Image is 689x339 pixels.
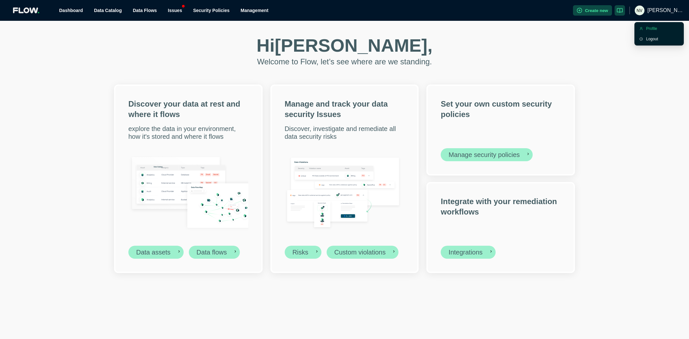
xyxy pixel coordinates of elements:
a: Dashboard [59,8,83,13]
button: Create new [573,5,612,16]
button: Data assets [128,246,184,259]
a: Data Catalog [94,8,122,13]
button: Manage security policies [441,148,533,161]
img: 41fc20af0c1cf4c054f3615801c6e28a [635,6,644,15]
button: Risks [285,246,321,259]
div: Discover, investigate and remediate all data security risks [285,125,405,140]
button: Data flows [189,246,240,259]
a: Logout [646,37,658,41]
div: Integrate with your remediation workflows [441,196,561,217]
div: explore the data in your environment, how it's stored and where it flows [128,125,248,140]
div: Profile [646,25,679,32]
h1: Hi [PERSON_NAME] , [114,36,575,55]
div: Discover your data at rest and where it flows [128,99,248,120]
a: Security Policies [193,8,229,13]
button: Custom violations [327,246,399,259]
span: Data Flows [133,8,157,13]
div: Manage and track your data security Issues [285,99,405,120]
span: user [640,27,643,30]
span: Welcome to Flow, let’s see where are we standing. [257,57,432,66]
button: Integrations [441,246,496,259]
div: Set your own custom security policies [441,99,561,120]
